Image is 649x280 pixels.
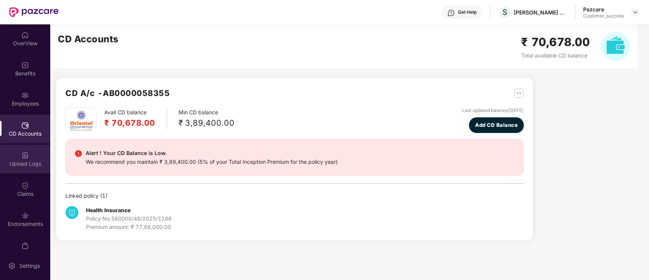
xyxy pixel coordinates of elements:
img: svg+xml;base64,PHN2ZyBpZD0iRHJvcGRvd24tMzJ4MzIiIHhtbG5zPSJodHRwOi8vd3d3LnczLm9yZy8yMDAwL3N2ZyIgd2... [632,9,638,15]
div: [PERSON_NAME] CONSULTANTS P LTD [514,9,567,16]
img: svg+xml;base64,PHN2ZyBpZD0iQmVuZWZpdHMiIHhtbG5zPSJodHRwOi8vd3d3LnczLm9yZy8yMDAwL3N2ZyIgd2lkdGg9Ij... [21,61,29,69]
img: svg+xml;base64,PHN2ZyBpZD0iRGFuZ2VyX2FsZXJ0IiBkYXRhLW5hbWU9IkRhbmdlciBhbGVydCIgeG1sbnM9Imh0dHA6Ly... [75,150,82,157]
h2: ₹ 70,678.00 [521,33,590,51]
img: svg+xml;base64,PHN2ZyBpZD0iRW5kb3JzZW1lbnRzIiB4bWxucz0iaHR0cDovL3d3dy53My5vcmcvMjAwMC9zdmciIHdpZH... [21,212,29,219]
img: svg+xml;base64,PHN2ZyBpZD0iQ0RfQWNjb3VudHMiIGRhdGEtbmFtZT0iQ0QgQWNjb3VudHMiIHhtbG5zPSJodHRwOi8vd3... [21,122,29,129]
img: New Pazcare Logo [9,7,59,17]
h2: CD Accounts [58,32,119,46]
img: svg+xml;base64,PHN2ZyBpZD0iSG9tZSIgeG1sbnM9Imh0dHA6Ly93d3cudzMub3JnLzIwMDAvc3ZnIiB3aWR0aD0iMjAiIG... [21,31,29,39]
img: svg+xml;base64,PHN2ZyBpZD0iRW1wbG95ZWVzIiB4bWxucz0iaHR0cDovL3d3dy53My5vcmcvMjAwMC9zdmciIHdpZHRoPS... [21,91,29,99]
div: Customer_success [583,13,624,19]
img: svg+xml;base64,PHN2ZyB4bWxucz0iaHR0cDovL3d3dy53My5vcmcvMjAwMC9zdmciIHdpZHRoPSIyNSIgaGVpZ2h0PSIyNS... [514,88,524,98]
img: svg+xml;base64,PHN2ZyBpZD0iQ2xhaW0iIHhtbG5zPSJodHRwOi8vd3d3LnczLm9yZy8yMDAwL3N2ZyIgd2lkdGg9IjIwIi... [21,182,29,189]
div: Pazcare [583,6,624,13]
div: Last updated balance [DATE] [462,107,524,114]
span: Total available CD balance [521,52,587,59]
h2: ₹ 70,678.00 [104,117,155,129]
h2: CD A/c - AB0000058355 [65,87,170,99]
div: Get Help [458,9,477,15]
img: svg+xml;base64,PHN2ZyB4bWxucz0iaHR0cDovL3d3dy53My5vcmcvMjAwMC9zdmciIHdpZHRoPSIzNCIgaGVpZ2h0PSIzNC... [65,206,78,219]
div: Avail CD balance [104,108,167,129]
img: svg+xml;base64,PHN2ZyBpZD0iSGVscC0zMngzMiIgeG1sbnM9Imh0dHA6Ly93d3cudzMub3JnLzIwMDAvc3ZnIiB3aWR0aD... [447,9,455,17]
div: Settings [17,262,42,270]
img: svg+xml;base64,PHN2ZyBpZD0iVXBsb2FkX0xvZ3MiIGRhdGEtbmFtZT0iVXBsb2FkIExvZ3MiIHhtbG5zPSJodHRwOi8vd3... [21,152,29,159]
div: We recommend you maintain ₹ 3,89,400.00 (5% of your Total Inception Premium for the policy year) [86,158,338,166]
img: svg+xml;base64,PHN2ZyBpZD0iU2V0dGluZy0yMHgyMCIgeG1sbnM9Imh0dHA6Ly93d3cudzMub3JnLzIwMDAvc3ZnIiB3aW... [8,262,16,270]
div: Linked policy ( 1 ) [65,192,524,200]
div: ₹ 3,89,400.00 [179,117,234,129]
span: Add CD Balance [475,121,518,129]
img: svg+xml;base64,PHN2ZyBpZD0iTXlfT3JkZXJzIiBkYXRhLW5hbWU9Ik15IE9yZGVycyIgeG1sbnM9Imh0dHA6Ly93d3cudz... [21,242,29,250]
span: S [502,8,507,17]
button: Add CD Balance [469,117,523,133]
b: Health Insurance [86,207,131,213]
div: Premium amount: ₹ 77,88,000.00 [86,223,172,231]
div: Alert ! Your CD Balance is Low. [86,149,338,158]
div: Policy No. 560000/48/2025/1166 [86,214,172,223]
img: svg+xml;base64,PHN2ZyB4bWxucz0iaHR0cDovL3d3dy53My5vcmcvMjAwMC9zdmciIHhtbG5zOnhsaW5rPSJodHRwOi8vd3... [601,32,630,61]
div: Min CD balance [179,108,234,129]
img: oi.png [68,107,94,134]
